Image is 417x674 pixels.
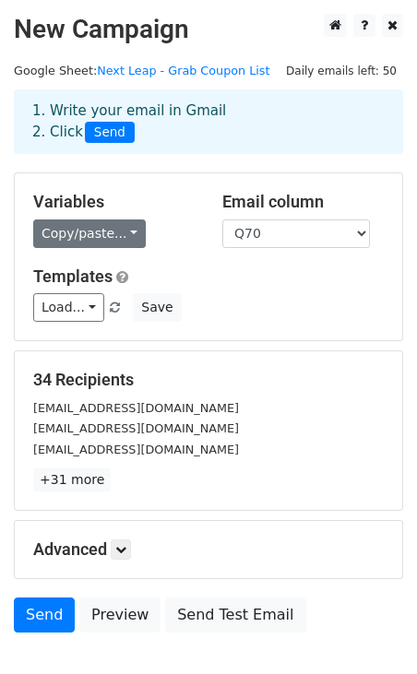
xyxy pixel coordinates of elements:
small: [EMAIL_ADDRESS][DOMAIN_NAME] [33,401,239,415]
h2: New Campaign [14,14,403,45]
div: 1. Write your email in Gmail 2. Click [18,101,399,143]
a: +31 more [33,468,111,491]
button: Save [133,293,181,322]
a: Templates [33,266,113,286]
iframe: Chat Widget [325,585,417,674]
a: Next Leap - Grab Coupon List [97,64,269,77]
small: Google Sheet: [14,64,269,77]
small: [EMAIL_ADDRESS][DOMAIN_NAME] [33,421,239,435]
small: [EMAIL_ADDRESS][DOMAIN_NAME] [33,443,239,456]
h5: 34 Recipients [33,370,384,390]
span: Send [85,122,135,144]
h5: Email column [222,192,384,212]
a: Load... [33,293,104,322]
a: Send [14,597,75,633]
a: Send Test Email [165,597,305,633]
h5: Advanced [33,539,384,560]
span: Daily emails left: 50 [280,61,403,81]
a: Copy/paste... [33,219,146,248]
a: Daily emails left: 50 [280,64,403,77]
a: Preview [79,597,161,633]
h5: Variables [33,192,195,212]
